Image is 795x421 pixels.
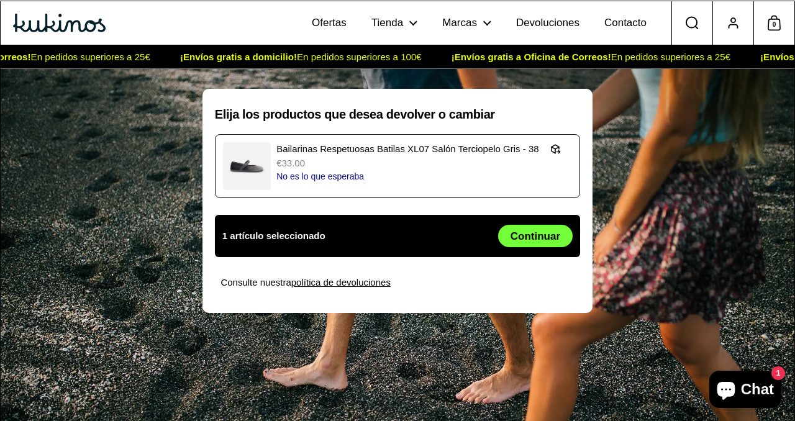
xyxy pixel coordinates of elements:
span: En pedidos superiores a 100€ [165,52,437,63]
span: Marcas [442,17,477,30]
img: bailarinas-respetuosas-batilas-salon-terciopelo-gris-kukinos-1.webp [223,142,271,190]
h1: Elija los productos que desea devolver o cambiar [215,106,580,122]
span: Contacto [604,17,647,30]
span: Continuar [511,225,560,247]
strong: ¡Envíos gratis a Oficina de Correos! [452,52,611,62]
p: 1 artículo seleccionado [222,229,325,244]
span: Devoluciones [516,17,579,30]
a: Devoluciones [504,6,592,40]
span: 0 [768,17,781,33]
p: €33.00 [276,156,538,171]
a: política de devoluciones [291,277,391,287]
a: Marcas [430,6,504,40]
span: En pedidos superiores a 25€ [437,52,745,63]
p: No es lo que esperaba [276,170,538,183]
span: Ofertas [312,17,347,30]
inbox-online-store-chat: Chat de la tienda online Shopify [706,371,785,411]
a: Tienda [359,6,430,40]
button: Continuar [498,225,573,247]
span: Tienda [371,17,403,30]
a: Contacto [592,6,659,40]
p: Bailarinas Respetuosas Batilas XL07 Salón Terciopelo Gris - 38 [276,142,538,156]
strong: ¡Envíos gratis a domicilio! [180,52,297,62]
a: Ofertas [299,6,359,40]
div: Consulte nuestra [220,275,574,289]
